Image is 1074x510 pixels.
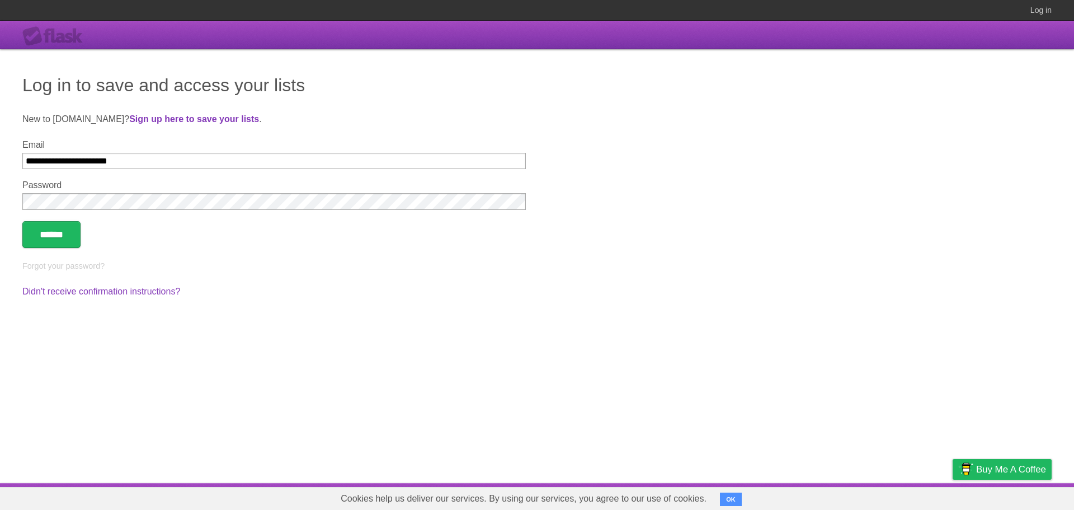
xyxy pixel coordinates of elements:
a: Privacy [938,486,967,507]
a: Didn't receive confirmation instructions? [22,287,180,296]
span: Buy me a coffee [976,460,1046,479]
img: Buy me a coffee [958,460,973,479]
button: OK [720,493,742,506]
span: Cookies help us deliver our services. By using our services, you agree to our use of cookies. [329,488,718,510]
a: Suggest a feature [981,486,1052,507]
a: Terms [900,486,925,507]
a: Buy me a coffee [953,459,1052,480]
h1: Log in to save and access your lists [22,72,1052,99]
a: About [804,486,827,507]
a: Developers [841,486,886,507]
a: Forgot your password? [22,261,105,270]
label: Email [22,140,526,150]
a: Sign up here to save your lists [129,114,259,124]
p: New to [DOMAIN_NAME]? . [22,113,1052,126]
div: Flask [22,26,89,46]
label: Password [22,180,526,190]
